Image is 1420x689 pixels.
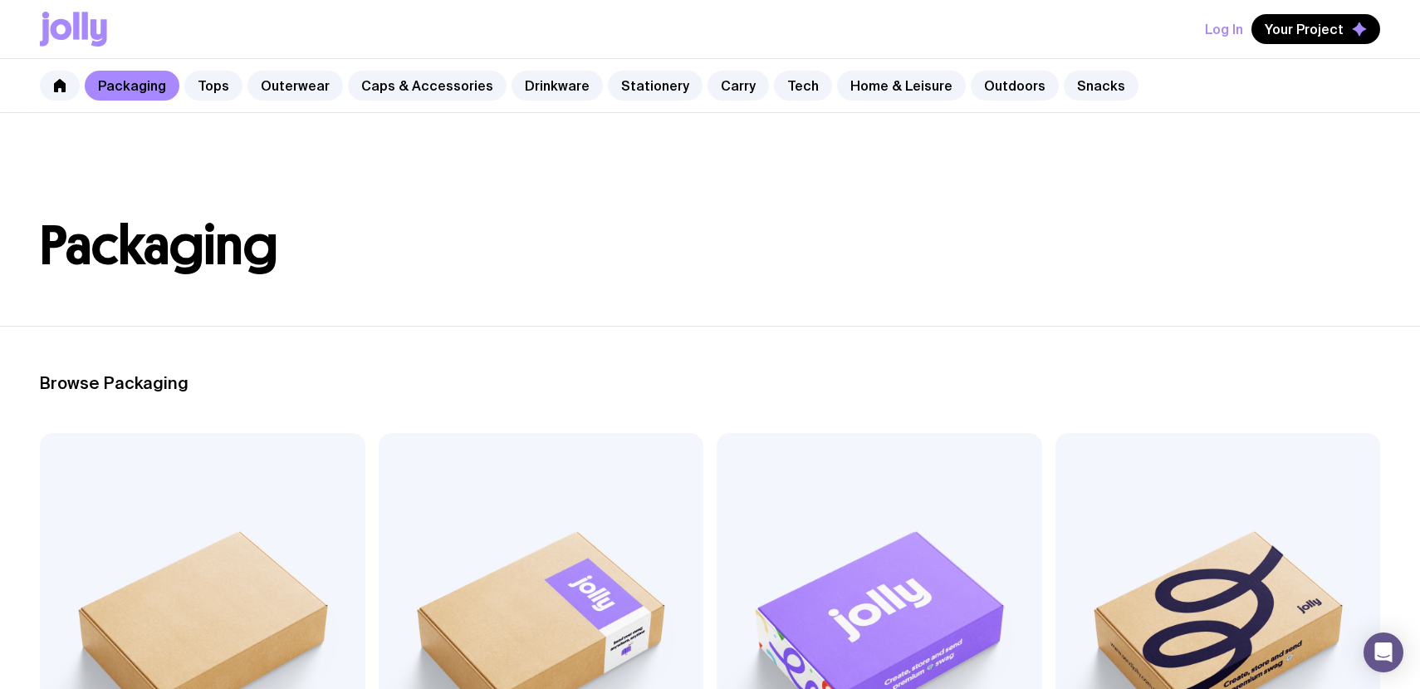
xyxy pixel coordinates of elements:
a: Tech [774,71,832,101]
a: Snacks [1064,71,1138,101]
button: Your Project [1251,14,1380,44]
a: Stationery [608,71,703,101]
a: Tops [184,71,242,101]
button: Log In [1205,14,1243,44]
h2: Browse Packaging [40,373,1380,393]
a: Caps & Accessories [348,71,507,101]
a: Outerwear [247,71,343,101]
span: Your Project [1265,21,1344,37]
a: Drinkware [512,71,603,101]
div: Open Intercom Messenger [1364,632,1403,672]
a: Outdoors [971,71,1059,101]
h1: Packaging [40,219,1380,273]
a: Home & Leisure [837,71,966,101]
a: Packaging [85,71,179,101]
a: Carry [708,71,769,101]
